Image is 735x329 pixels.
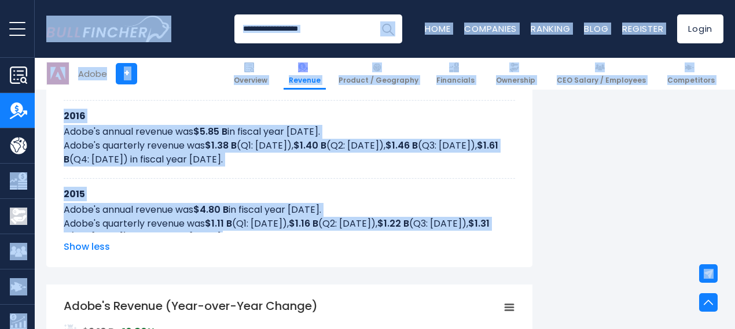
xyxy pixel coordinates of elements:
a: Overview [229,58,273,90]
a: CEO Salary / Employees [552,58,651,90]
span: Ownership [496,76,535,85]
img: ADBE logo [47,62,69,84]
a: Competitors [662,58,720,90]
span: Product / Geography [339,76,418,85]
b: $1.11 B [205,217,232,230]
p: Adobe's quarterly revenue was (Q1: [DATE]), (Q2: [DATE]), (Q3: [DATE]), (Q4: [DATE]) in fiscal ye... [64,139,515,167]
h3: 2015 [64,187,515,201]
b: $1.61 B [64,139,498,166]
b: $4.80 B [193,203,229,216]
b: $1.31 B [64,217,490,244]
span: Revenue [289,76,321,85]
a: Go to homepage [46,16,171,42]
a: Product / Geography [333,58,424,90]
p: Adobe's annual revenue was in fiscal year [DATE]. [64,203,515,217]
p: Adobe's quarterly revenue was (Q1: [DATE]), (Q2: [DATE]), (Q3: [DATE]), (Q4: [DATE]) in fiscal ye... [64,217,515,245]
span: Competitors [667,76,715,85]
a: Financials [431,58,480,90]
b: $1.22 B [377,217,409,230]
a: Blog [584,23,608,35]
a: Login [677,14,723,43]
img: Ownership [10,208,27,225]
div: Adobe [78,67,107,80]
span: Overview [234,76,267,85]
tspan: Adobe's Revenue (Year-over-Year Change) [64,298,318,314]
img: Bullfincher logo [46,16,171,42]
a: + [116,63,137,84]
span: CEO Salary / Employees [557,76,646,85]
a: Companies [464,23,517,35]
p: Adobe's annual revenue was in fiscal year [DATE]. [64,125,515,139]
button: Search [373,14,402,43]
b: $1.46 B [385,139,418,152]
span: Financials [436,76,475,85]
b: $1.38 B [205,139,237,152]
a: Ownership [491,58,541,90]
a: Ranking [531,23,570,35]
b: $5.85 B [193,125,227,138]
a: Register [622,23,663,35]
span: Show less [64,240,515,254]
h3: 2016 [64,109,515,123]
a: Revenue [284,58,326,90]
a: Home [425,23,450,35]
b: $1.40 B [293,139,326,152]
b: $1.16 B [289,217,318,230]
